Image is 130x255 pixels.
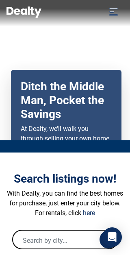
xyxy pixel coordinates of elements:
[104,5,123,18] button: Toggle navigation
[21,124,112,163] p: At Dealty, we’ll walk you through selling your own home—from creating a listing to receiving offers!
[6,189,124,208] p: With Dealty, you can find the best homes for purchase, just enter your city below.
[83,209,95,217] a: here
[102,227,122,247] div: Open Intercom Messenger
[6,7,41,18] img: Dealty - Buy, Sell & Rent Homes
[13,231,97,250] input: Search by city...
[21,80,112,121] h2: Ditch the Middle Man, Pocket the Savings
[6,208,124,218] p: For rentals, click
[6,172,124,186] h3: Search listings now!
